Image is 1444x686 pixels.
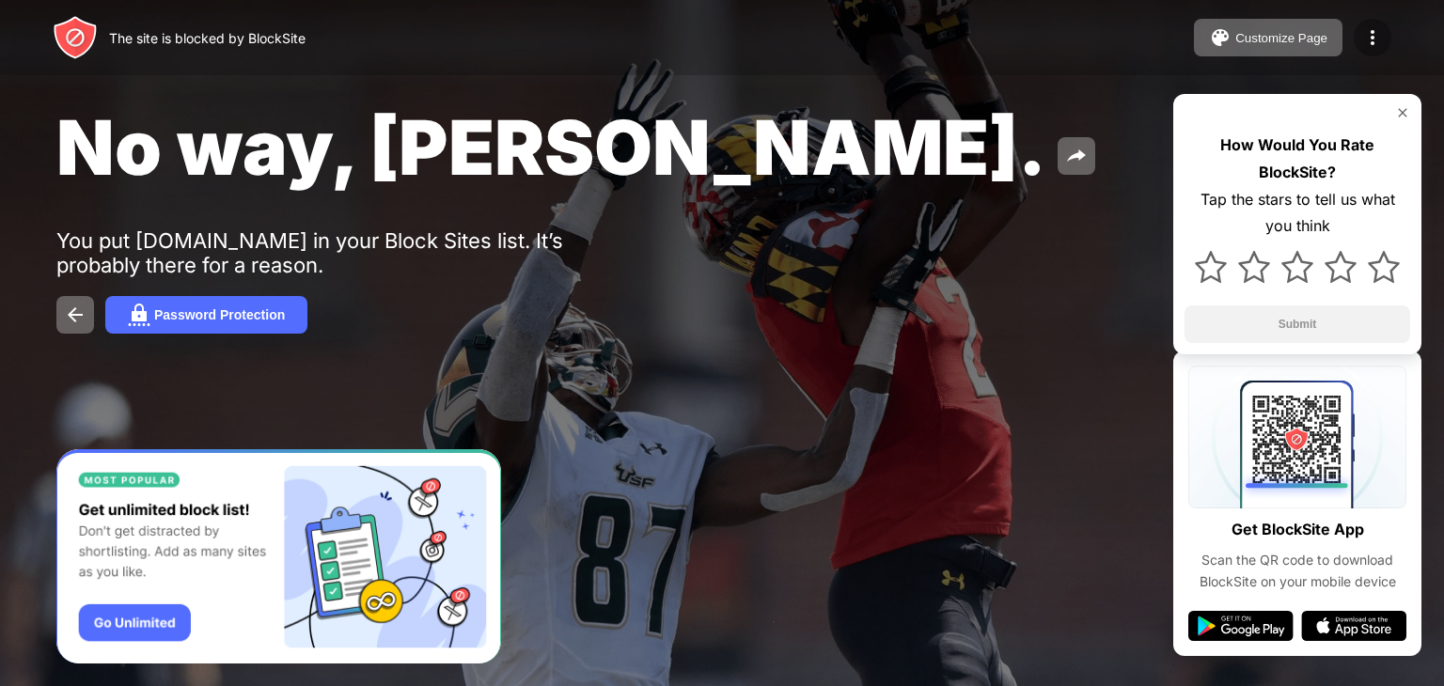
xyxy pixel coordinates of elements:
img: pallet.svg [1209,26,1232,49]
button: Submit [1185,305,1410,343]
iframe: Banner [56,449,501,664]
img: rate-us-close.svg [1395,105,1410,120]
img: google-play.svg [1188,611,1294,641]
div: Password Protection [154,307,285,322]
img: share.svg [1065,145,1088,167]
div: Customize Page [1235,31,1327,45]
div: Scan the QR code to download BlockSite on your mobile device [1188,550,1406,592]
img: header-logo.svg [53,15,98,60]
div: You put [DOMAIN_NAME] in your Block Sites list. It’s probably there for a reason. [56,228,637,277]
button: Password Protection [105,296,307,334]
img: star.svg [1281,251,1313,283]
div: How Would You Rate BlockSite? [1185,132,1410,186]
div: Tap the stars to tell us what you think [1185,186,1410,241]
button: Customize Page [1194,19,1342,56]
div: Get BlockSite App [1232,516,1364,543]
span: No way, [PERSON_NAME]. [56,101,1046,193]
img: star.svg [1325,251,1357,283]
img: menu-icon.svg [1361,26,1384,49]
img: star.svg [1238,251,1270,283]
img: star.svg [1368,251,1400,283]
img: password.svg [128,304,150,326]
img: star.svg [1195,251,1227,283]
div: The site is blocked by BlockSite [109,30,306,46]
img: app-store.svg [1301,611,1406,641]
img: back.svg [64,304,86,326]
img: qrcode.svg [1188,366,1406,508]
